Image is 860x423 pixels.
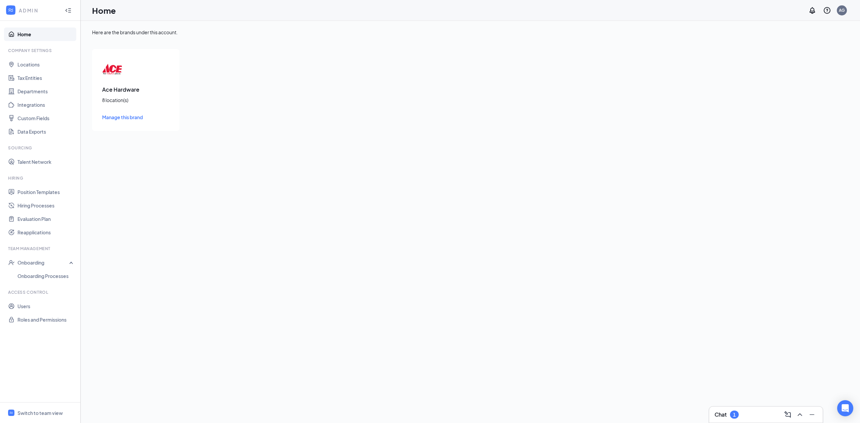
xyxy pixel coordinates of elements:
[7,7,14,13] svg: WorkstreamLogo
[715,411,727,418] h3: Chat
[17,71,75,85] a: Tax Entities
[19,7,59,14] div: ADMIN
[784,411,792,419] svg: ComposeMessage
[17,259,69,266] div: Onboarding
[17,111,75,125] a: Custom Fields
[733,412,736,418] div: 1
[17,98,75,111] a: Integrations
[8,246,74,251] div: Team Management
[102,59,122,79] img: Ace Hardware logo
[17,58,75,71] a: Locations
[17,410,63,416] div: Switch to team view
[17,313,75,326] a: Roles and Permissions
[796,411,804,419] svg: ChevronUp
[17,212,75,226] a: Evaluation Plan
[17,226,75,239] a: Reapplications
[823,6,831,14] svg: QuestionInfo
[808,6,816,14] svg: Notifications
[794,409,805,420] button: ChevronUp
[8,145,74,151] div: Sourcing
[17,28,75,41] a: Home
[839,7,845,13] div: AG
[17,269,75,283] a: Onboarding Processes
[8,289,74,295] div: Access control
[102,113,169,121] a: Manage this brand
[8,175,74,181] div: Hiring
[102,86,169,93] h3: Ace Hardware
[17,185,75,199] a: Position Templates
[17,155,75,169] a: Talent Network
[17,125,75,138] a: Data Exports
[17,299,75,313] a: Users
[92,29,849,36] div: Here are the brands under this account.
[8,259,15,266] svg: UserCheck
[92,5,116,16] h1: Home
[8,48,74,53] div: Company Settings
[807,409,817,420] button: Minimize
[102,97,169,103] div: 8 location(s)
[782,409,793,420] button: ComposeMessage
[65,7,72,14] svg: Collapse
[102,114,143,120] span: Manage this brand
[17,199,75,212] a: Hiring Processes
[9,411,13,415] svg: WorkstreamLogo
[808,411,816,419] svg: Minimize
[837,400,853,416] div: Open Intercom Messenger
[17,85,75,98] a: Departments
